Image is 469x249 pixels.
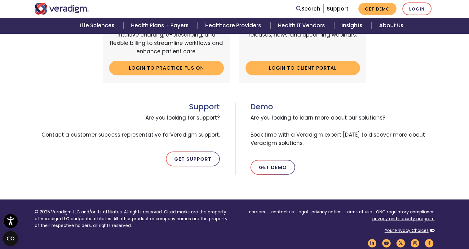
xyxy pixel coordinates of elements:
[350,205,462,242] iframe: Drift Chat Widget
[250,111,435,150] span: Are you looking to learn more about our solutions? Book time with a Veradigm expert [DATE] to dis...
[345,209,372,215] a: terms of use
[312,209,342,215] a: privacy notice
[381,240,392,246] a: Veradigm YouTube Link
[35,3,89,15] img: Veradigm logo
[402,2,431,15] a: Login
[166,151,220,166] a: Get Support
[109,61,224,75] a: Login to Practice Fusion
[249,209,265,215] a: careers
[334,18,372,33] a: Insights
[271,18,334,33] a: Health IT Vendors
[296,5,320,13] a: Search
[358,3,396,15] a: Get Demo
[250,103,435,111] h3: Demo
[35,103,220,111] h3: Support
[424,240,435,246] a: Veradigm Facebook Link
[170,131,220,138] span: Veradigm support.
[72,18,124,33] a: Life Sciences
[35,111,220,142] span: Are you looking for support? Contact a customer success representative for
[124,18,198,33] a: Health Plans + Payers
[372,18,411,33] a: About Us
[246,61,360,75] a: Login to Client Portal
[198,18,270,33] a: Healthcare Providers
[298,209,308,215] a: legal
[35,209,230,229] p: © 2025 Veradigm LLC and/or its affiliates. All rights reserved. Cited marks are the property of V...
[3,231,18,246] button: Open CMP widget
[327,5,348,12] a: Support
[250,160,295,175] a: Get Demo
[271,209,294,215] a: contact us
[367,240,378,246] a: Veradigm LinkedIn Link
[396,240,406,246] a: Veradigm Twitter Link
[410,240,420,246] a: Veradigm Instagram Link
